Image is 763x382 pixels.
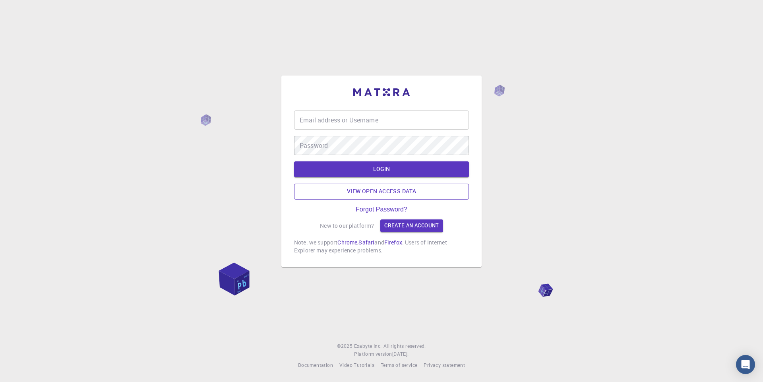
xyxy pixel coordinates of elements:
span: Privacy statement [424,362,465,368]
a: [DATE]. [392,350,409,358]
a: Firefox [384,239,402,246]
a: Exabyte Inc. [354,342,382,350]
span: © 2025 [337,342,354,350]
a: Create an account [380,219,443,232]
a: Terms of service [381,361,417,369]
span: Terms of service [381,362,417,368]
span: Video Tutorials [339,362,374,368]
p: New to our platform? [320,222,374,230]
button: LOGIN [294,161,469,177]
span: Exabyte Inc. [354,343,382,349]
span: All rights reserved. [383,342,426,350]
p: Note: we support , and . Users of Internet Explorer may experience problems. [294,239,469,254]
div: Open Intercom Messenger [736,355,755,374]
span: [DATE] . [392,351,409,357]
a: Forgot Password? [356,206,407,213]
a: Safari [358,239,374,246]
a: Chrome [337,239,357,246]
span: Platform version [354,350,392,358]
a: View open access data [294,184,469,200]
span: Documentation [298,362,333,368]
a: Documentation [298,361,333,369]
a: Video Tutorials [339,361,374,369]
a: Privacy statement [424,361,465,369]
